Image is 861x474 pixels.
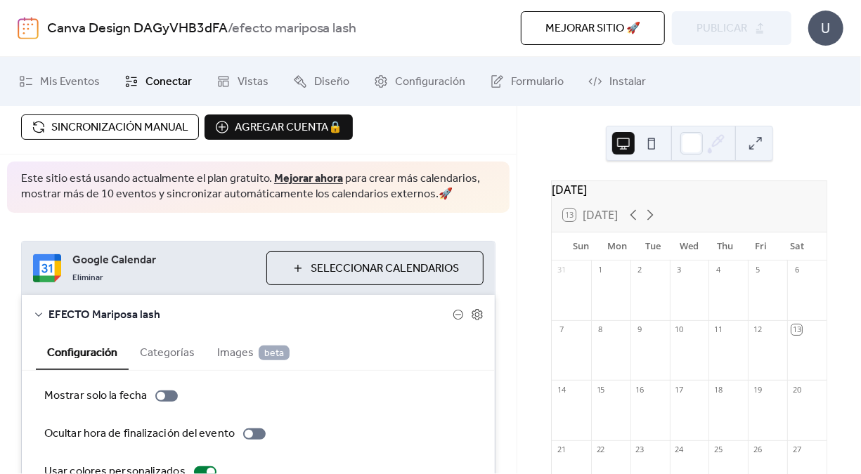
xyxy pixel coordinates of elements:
span: EFECTO Mariposa lash [48,307,453,324]
div: 9 [635,324,645,335]
div: 14 [556,384,567,395]
img: logo [18,17,39,39]
a: Mejorar ahora [274,168,343,190]
a: Canva Design DAGyVHB3dFA [47,15,228,42]
div: 7 [556,324,567,335]
div: 22 [595,445,606,455]
div: 15 [595,384,606,395]
div: 20 [791,384,802,395]
span: Seleccionar Calendarios [311,261,459,277]
div: Wed [671,232,707,261]
div: 18 [713,384,723,395]
div: Fri [743,232,779,261]
span: beta [259,345,290,360]
div: 31 [556,265,567,275]
button: Mejorar sitio 🚀 [521,11,665,45]
div: 27 [791,445,802,455]
div: U [808,11,843,46]
div: 5 [752,265,763,275]
span: Conectar [145,74,192,91]
div: 1 [595,265,606,275]
span: Google Calendar [72,252,255,269]
button: Images beta [206,334,301,369]
span: Vistas [238,74,268,91]
button: Sincronización manual [21,114,199,140]
b: efecto mariposa lash [232,15,357,42]
div: 12 [752,324,763,335]
div: Thu [707,232,743,261]
div: Sat [779,232,815,261]
span: Instalar [609,74,646,91]
a: Configuración [363,62,476,100]
a: Vistas [206,62,279,100]
div: 23 [635,445,645,455]
a: Formulario [479,62,574,100]
div: 25 [713,445,723,455]
span: Mejorar sitio 🚀 [545,20,640,37]
div: Ocultar hora de finalización del evento [44,426,235,442]
a: Mis Eventos [8,62,110,100]
div: 16 [635,384,645,395]
span: Images [217,345,290,362]
div: 2 [635,265,645,275]
div: 3 [674,265,685,275]
div: 26 [752,445,763,455]
div: 11 [713,324,723,335]
a: Diseño [283,62,360,100]
b: / [228,15,232,42]
div: Mostrar solo la fecha [44,388,147,404]
span: Configuración [395,74,465,91]
div: Mon [599,232,635,261]
div: 21 [556,445,567,455]
span: Este sitio está usando actualmente el plan gratuito. para crear más calendarios, mostrar más de 1... [21,171,496,203]
div: 6 [791,265,802,275]
div: [DATE] [552,181,827,198]
div: Tue [635,232,671,261]
div: 10 [674,324,685,335]
div: 13 [791,324,802,335]
span: Eliminar [72,272,103,284]
button: Seleccionar Calendarios [266,251,484,285]
div: 17 [674,384,685,395]
div: 4 [713,265,723,275]
div: 24 [674,445,685,455]
a: Instalar [578,62,656,100]
span: Diseño [314,74,349,91]
span: Formulario [511,74,564,91]
button: Categorías [129,334,206,369]
button: Configuración [36,334,129,370]
span: Sincronización manual [51,119,188,136]
div: 8 [595,324,606,335]
div: Sun [563,232,599,261]
span: Mis Eventos [40,74,100,91]
img: google [33,254,61,282]
div: 19 [752,384,763,395]
a: Conectar [114,62,202,100]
